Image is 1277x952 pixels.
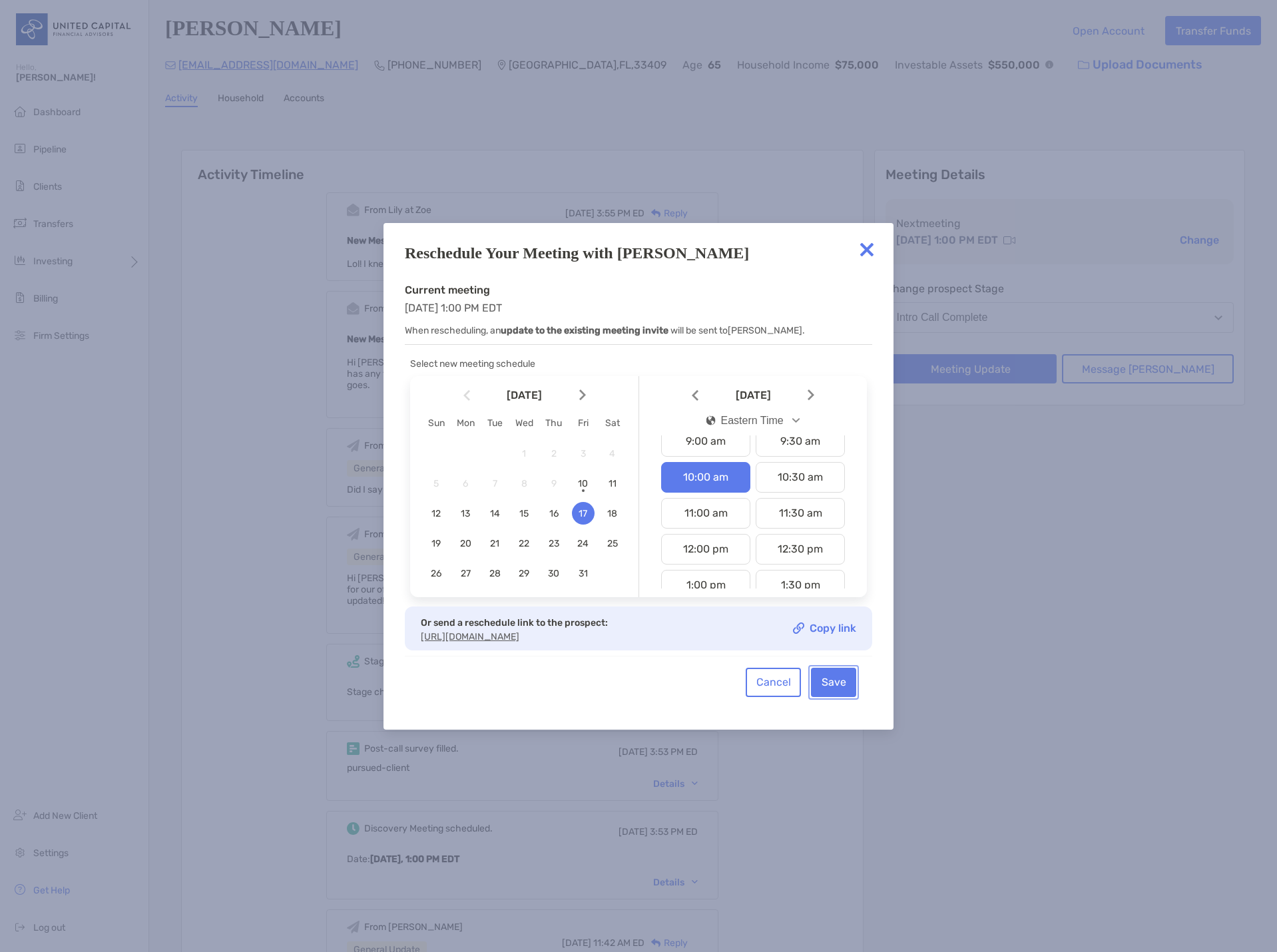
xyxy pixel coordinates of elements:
[756,426,845,457] div: 9:30 am
[421,614,608,631] p: Or send a reschedule link to the prospect:
[543,568,565,579] span: 30
[543,448,565,459] span: 2
[661,534,750,565] div: 12:00 pm
[756,498,845,529] div: 11:30 am
[572,478,595,489] span: 10
[405,284,872,296] h4: Current meeting
[543,508,565,519] span: 16
[661,462,750,493] div: 10:00 am
[513,538,535,549] span: 22
[661,426,750,457] div: 9:00 am
[692,389,698,401] img: Arrow icon
[793,622,856,634] a: Copy link
[601,538,624,549] span: 25
[425,568,447,579] span: 26
[811,668,856,697] button: Save
[501,325,668,336] b: update to the existing meeting invite
[454,538,477,549] span: 20
[661,570,750,600] div: 1:00 pm
[854,236,880,263] img: close modal icon
[483,538,506,549] span: 21
[425,538,447,549] span: 19
[572,508,595,519] span: 17
[513,508,535,519] span: 15
[513,568,535,579] span: 29
[483,568,506,579] span: 28
[701,389,805,401] span: [DATE]
[706,415,716,425] img: icon
[405,322,872,339] p: When rescheduling, an will be sent to [PERSON_NAME] .
[463,389,470,401] img: Arrow icon
[756,534,845,565] div: 12:30 pm
[425,478,447,489] span: 5
[405,244,872,262] div: Reschedule Your Meeting with [PERSON_NAME]
[483,478,506,489] span: 7
[451,417,480,429] div: Mon
[792,418,800,423] img: Open dropdown arrow
[793,622,804,634] img: Copy link icon
[706,415,784,427] div: Eastern Time
[454,568,477,579] span: 27
[539,417,569,429] div: Thu
[572,448,595,459] span: 3
[601,448,624,459] span: 4
[454,508,477,519] span: 13
[421,417,451,429] div: Sun
[756,462,845,493] div: 10:30 am
[601,508,624,519] span: 18
[579,389,586,401] img: Arrow icon
[513,448,535,459] span: 1
[425,508,447,519] span: 12
[598,417,627,429] div: Sat
[480,417,509,429] div: Tue
[543,478,565,489] span: 9
[746,668,801,697] button: Cancel
[572,538,595,549] span: 24
[695,405,812,436] button: iconEastern Time
[569,417,598,429] div: Fri
[513,478,535,489] span: 8
[756,570,845,600] div: 1:30 pm
[543,538,565,549] span: 23
[454,478,477,489] span: 6
[509,417,539,429] div: Wed
[808,389,814,401] img: Arrow icon
[601,478,624,489] span: 11
[483,508,506,519] span: 14
[410,358,535,369] span: Select new meeting schedule
[572,568,595,579] span: 31
[473,389,577,401] span: [DATE]
[661,498,750,529] div: 11:00 am
[405,284,872,345] div: [DATE] 1:00 PM EDT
